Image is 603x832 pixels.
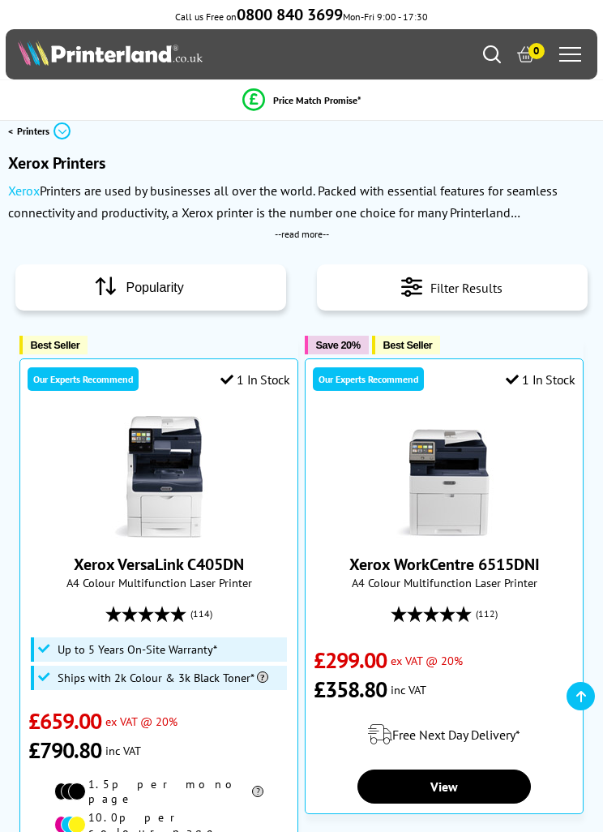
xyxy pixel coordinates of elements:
div: 1 In Stock [506,371,575,388]
span: 0 [528,43,545,59]
span: Best Seller [31,339,80,351]
a: Search [483,45,501,63]
span: ex VAT @ 20% [391,653,463,668]
button: Best Seller [372,336,441,354]
p: Printers are used by businesses all over the world. Packed with essential features for seamless c... [8,182,558,242]
div: Our Experts Recommend [313,367,424,391]
li: 1.5p per mono page [54,777,263,806]
a: Xerox WorkCentre 6515DNI [349,554,540,575]
span: inc VAT [105,743,141,758]
span: Printers [17,122,49,139]
span: ex VAT @ 20% [105,714,177,729]
span: (112) [476,598,498,629]
button: Best Seller [19,336,88,354]
a: Xerox VersaLink C405DN [98,525,220,541]
div: 1 In Stock [220,371,290,388]
span: Save 20% [316,339,361,351]
li: modal_Promise [8,86,595,114]
img: Printerland Logo [18,40,202,66]
span: A4 Colour Multifunction Laser Printer [28,575,290,590]
b: 0800 840 3699 [237,4,343,25]
span: £358.80 [314,675,387,704]
a: 0800 840 3699 [237,11,343,23]
div: Our Experts Recommend [28,367,139,391]
a: 0 [517,45,535,63]
span: Best Seller [383,339,433,351]
span: (114) [190,598,212,629]
span: Price Match Promise* [273,94,361,106]
span: Ships with 2k Colour & 3k Black Toner* [58,671,268,684]
a: View [357,770,530,804]
a: Xerox WorkCentre 6515DNI [383,525,505,541]
span: inc VAT [391,682,426,697]
span: £299.00 [314,645,387,675]
img: Xerox VersaLink C405DN [98,416,220,538]
span: £790.80 [28,736,102,765]
button: Save 20% [305,336,369,354]
img: Xerox WorkCentre 6515DNI [383,416,505,538]
div: modal_delivery [314,712,575,757]
a: Xerox [8,182,40,199]
span: A4 Colour Multifunction Laser Printer [314,575,575,590]
a: Xerox VersaLink C405DN [74,554,244,575]
span: £659.00 [28,706,102,736]
span: Filter Results [430,277,502,298]
span: Up to 5 Years On-Site Warranty* [58,643,217,656]
a: Printers [17,122,75,139]
a: Printerland Logo [18,40,301,69]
